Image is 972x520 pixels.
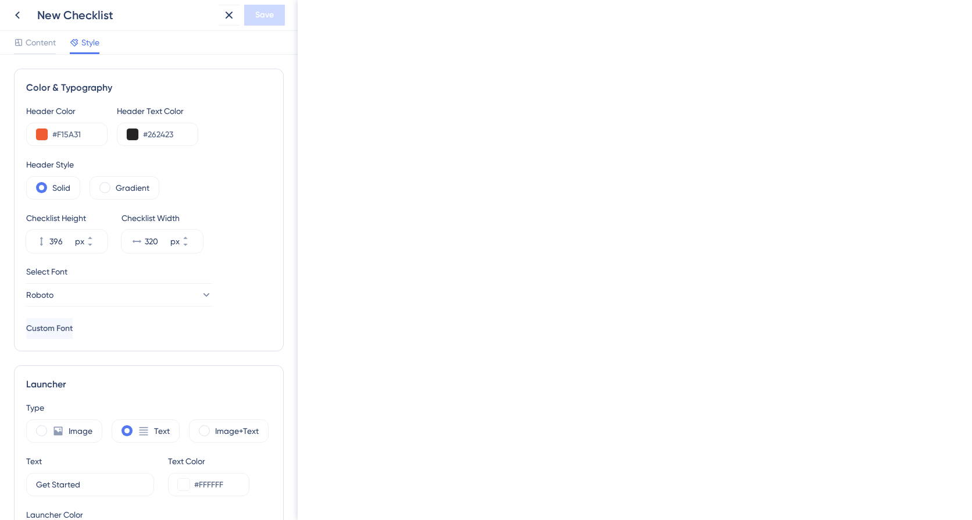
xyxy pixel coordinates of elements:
[26,322,73,336] span: Custom Font
[168,454,249,468] div: Text Color
[87,241,108,253] button: px
[121,211,203,225] div: Checklist Width
[87,230,108,241] button: px
[170,234,180,248] div: px
[26,318,73,339] button: Custom Font
[26,158,271,172] div: Header Style
[49,234,73,248] input: px
[69,424,92,438] label: Image
[215,424,259,438] label: Image+Text
[26,81,271,95] div: Color & Typography
[145,234,168,248] input: px
[244,5,285,26] button: Save
[26,377,271,391] div: Launcher
[182,241,203,253] button: px
[26,35,56,49] span: Content
[26,104,108,118] div: Header Color
[36,478,144,491] input: Get Started
[26,211,108,225] div: Checklist Height
[255,8,274,22] span: Save
[26,288,53,302] span: Roboto
[182,230,203,241] button: px
[117,104,198,118] div: Header Text Color
[26,265,271,279] div: Select Font
[116,181,149,195] label: Gradient
[154,424,170,438] label: Text
[26,454,42,468] div: Text
[37,7,214,23] div: New Checklist
[81,35,99,49] span: Style
[52,181,70,195] label: Solid
[26,401,271,415] div: Type
[26,283,212,307] button: Roboto
[75,234,84,248] div: px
